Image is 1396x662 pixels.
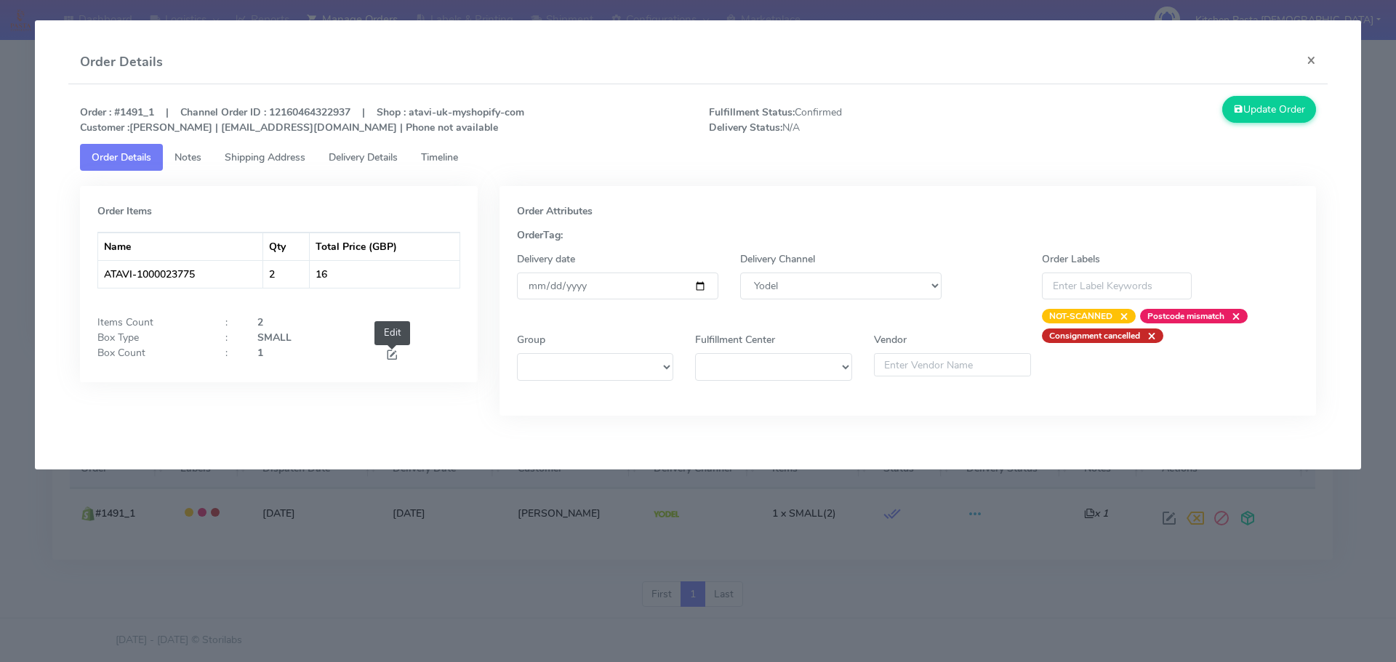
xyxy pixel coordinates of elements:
[874,332,907,347] label: Vendor
[1222,96,1317,123] button: Update Order
[709,121,782,134] strong: Delivery Status:
[1140,328,1156,343] span: ×
[329,150,398,164] span: Delivery Details
[517,332,545,347] label: Group
[97,204,152,218] strong: Order Items
[87,315,214,330] div: Items Count
[214,330,246,345] div: :
[517,228,563,242] strong: OrderTag:
[257,315,263,329] strong: 2
[80,121,129,134] strong: Customer :
[80,105,524,134] strong: Order : #1491_1 | Channel Order ID : 12160464322937 | Shop : atavi-uk-myshopify-com [PERSON_NAME]...
[874,353,1031,376] input: Enter Vendor Name
[1042,251,1100,267] label: Order Labels
[80,52,163,72] h4: Order Details
[310,233,459,260] th: Total Price (GBP)
[695,332,775,347] label: Fulfillment Center
[214,315,246,330] div: :
[87,330,214,345] div: Box Type
[87,345,214,365] div: Box Count
[1224,309,1240,323] span: ×
[1049,330,1140,342] strong: Consignment cancelled
[98,233,264,260] th: Name
[257,346,263,360] strong: 1
[517,251,575,267] label: Delivery date
[740,251,815,267] label: Delivery Channel
[709,105,795,119] strong: Fulfillment Status:
[310,260,459,288] td: 16
[225,150,305,164] span: Shipping Address
[98,260,264,288] td: ATAVI-1000023775
[263,233,310,260] th: Qty
[517,204,593,218] strong: Order Attributes
[421,150,458,164] span: Timeline
[174,150,201,164] span: Notes
[1042,273,1192,299] input: Enter Label Keywords
[257,331,292,344] strong: SMALL
[698,105,1013,135] span: Confirmed N/A
[1049,310,1112,322] strong: NOT-SCANNED
[80,144,1317,171] ul: Tabs
[1147,310,1224,322] strong: Postcode mismatch
[1112,309,1128,323] span: ×
[92,150,151,164] span: Order Details
[263,260,310,288] td: 2
[1295,41,1328,79] button: Close
[214,345,246,365] div: :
